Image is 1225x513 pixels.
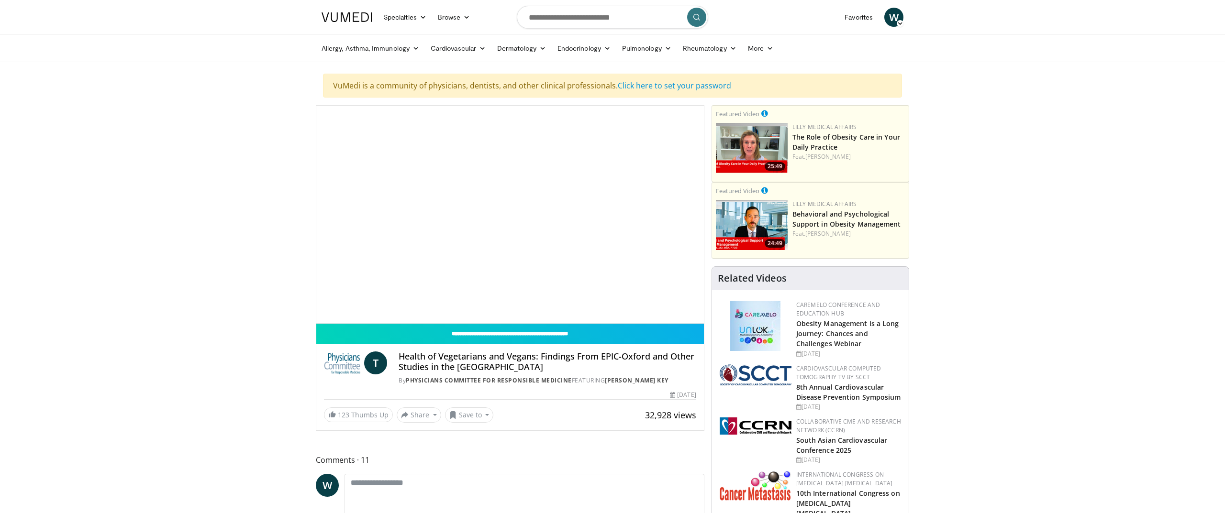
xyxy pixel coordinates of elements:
[796,319,899,348] a: Obesity Management is a Long Journey: Chances and Challenges Webinar
[716,186,759,195] small: Featured Video
[406,376,572,384] a: Physicians Committee for Responsible Medicine
[716,200,788,250] a: 24:49
[399,376,696,385] div: By FEATURING
[316,474,339,497] a: W
[491,39,552,58] a: Dermatology
[720,417,791,435] img: a04ee3ba-8487-4636-b0fb-5e8d268f3737.png.150x105_q85_autocrop_double_scale_upscale_version-0.2.png
[796,417,901,434] a: Collaborative CME and Research Network (CCRN)
[796,301,880,317] a: CaReMeLO Conference and Education Hub
[796,349,901,358] div: [DATE]
[399,351,696,372] h4: Health of Vegetarians and Vegans: Findings From EPIC-Oxford and Other Studies in the [GEOGRAPHIC_...
[805,153,851,161] a: [PERSON_NAME]
[324,407,393,422] a: 123 Thumbs Up
[884,8,903,27] a: W
[552,39,616,58] a: Endocrinology
[716,123,788,173] a: 25:49
[432,8,476,27] a: Browse
[796,456,901,464] div: [DATE]
[718,273,787,284] h4: Related Videos
[796,382,901,402] a: 8th Annual Cardiovascular Disease Prevention Symposium
[796,403,901,411] div: [DATE]
[517,6,708,29] input: Search topics, interventions
[618,80,731,91] a: Click here to set your password
[716,200,788,250] img: ba3304f6-7838-4e41-9c0f-2e31ebde6754.png.150x105_q85_crop-smart_upscale.png
[792,209,901,229] a: Behavioral and Psychological Support in Obesity Management
[805,229,851,238] a: [PERSON_NAME]
[792,200,857,208] a: Lilly Medical Affairs
[792,153,905,161] div: Feat.
[839,8,879,27] a: Favorites
[397,407,441,423] button: Share
[792,229,905,238] div: Feat.
[324,351,360,374] img: Physicians Committee for Responsible Medicine
[316,39,425,58] a: Allergy, Asthma, Immunology
[742,39,779,58] a: More
[716,123,788,173] img: e1208b6b-349f-4914-9dd7-f97803bdbf1d.png.150x105_q85_crop-smart_upscale.png
[792,132,900,152] a: The Role of Obesity Care in Your Daily Practice
[765,239,785,248] span: 24:49
[796,470,893,487] a: International Congress on [MEDICAL_DATA] [MEDICAL_DATA]
[364,351,387,374] a: T
[338,410,349,419] span: 123
[796,364,881,381] a: Cardiovascular Computed Tomography TV by SCCT
[765,162,785,171] span: 25:49
[720,364,791,385] img: 51a70120-4f25-49cc-93a4-67582377e75f.png.150x105_q85_autocrop_double_scale_upscale_version-0.2.png
[425,39,491,58] a: Cardiovascular
[796,436,888,455] a: South Asian Cardiovascular Conference 2025
[445,407,494,423] button: Save to
[316,454,704,466] span: Comments 11
[378,8,432,27] a: Specialties
[730,301,780,351] img: 45df64a9-a6de-482c-8a90-ada250f7980c.png.150x105_q85_autocrop_double_scale_upscale_version-0.2.jpg
[323,74,902,98] div: VuMedi is a community of physicians, dentists, and other clinical professionals.
[322,12,372,22] img: VuMedi Logo
[316,106,704,324] video-js: Video Player
[645,409,696,421] span: 32,928 views
[670,391,696,399] div: [DATE]
[605,376,668,384] a: [PERSON_NAME] Key
[716,109,759,118] small: Featured Video
[677,39,742,58] a: Rheumatology
[720,470,791,501] img: 6ff8bc22-9509-4454-a4f8-ac79dd3b8976.png.150x105_q85_autocrop_double_scale_upscale_version-0.2.png
[616,39,677,58] a: Pulmonology
[792,123,857,131] a: Lilly Medical Affairs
